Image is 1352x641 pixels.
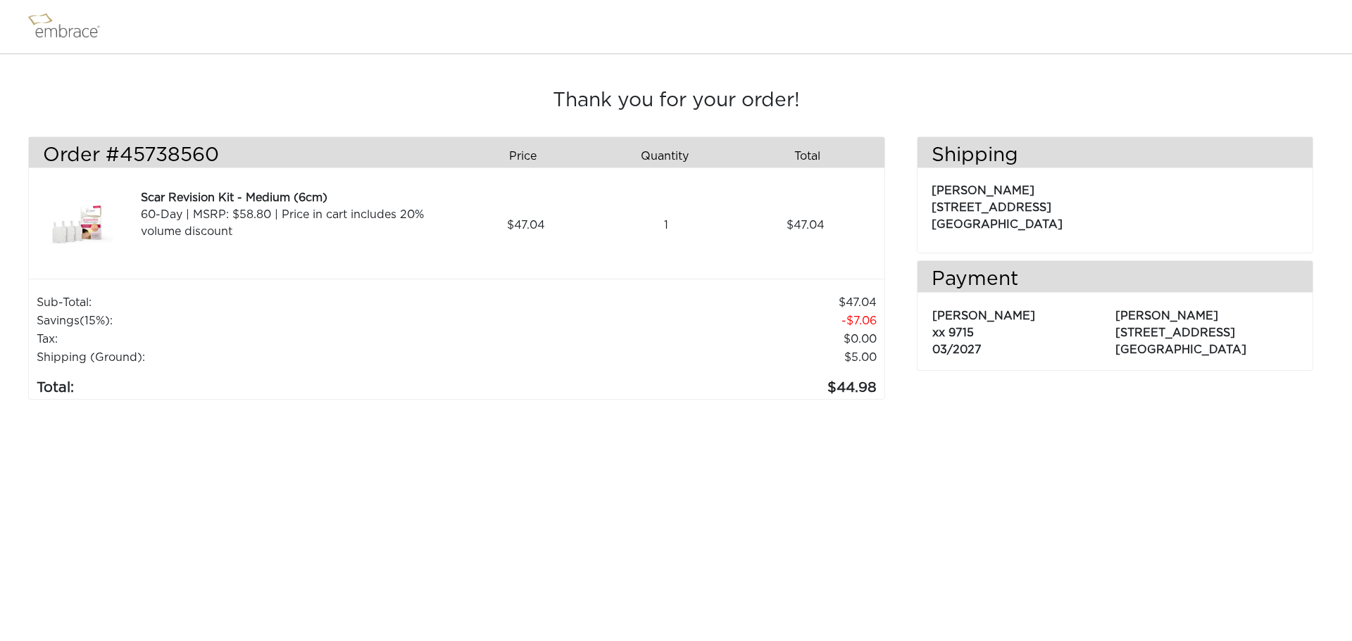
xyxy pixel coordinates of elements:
img: logo.png [25,9,116,44]
p: [PERSON_NAME] [STREET_ADDRESS] [GEOGRAPHIC_DATA] [1115,300,1298,358]
td: Sub-Total: [36,293,499,312]
span: (15%) [80,315,110,326]
img: 26525890-8dcd-11e7-bd72-02e45ca4b85b.jpeg [43,189,113,261]
h3: Payment [918,268,1313,292]
span: Quantity [641,148,689,165]
td: 0.00 [499,330,877,348]
td: 44.98 [499,367,877,399]
td: 7.06 [499,312,877,330]
div: Scar Revision Kit - Medium (6cm) [141,189,451,206]
div: 60-Day | MSRP: $58.80 | Price in cart includes 20% volume discount [141,206,451,240]
span: [PERSON_NAME] [932,310,1035,322]
div: Total [741,144,884,168]
div: Price [456,144,599,168]
h3: Shipping [918,144,1313,168]
h3: Order #45738560 [43,144,446,168]
td: Savings : [36,312,499,330]
span: 03/2027 [932,344,982,355]
td: Shipping (Ground): [36,348,499,367]
td: Tax: [36,330,499,348]
td: $5.00 [499,348,877,367]
td: Total: [36,367,499,399]
h3: Thank you for your order! [28,89,1324,113]
span: xx 9715 [932,327,974,338]
span: 47.04 [787,217,825,234]
td: 47.04 [499,293,877,312]
p: [PERSON_NAME] [STREET_ADDRESS] [GEOGRAPHIC_DATA] [932,175,1298,233]
span: 47.04 [507,217,545,234]
span: 1 [664,217,668,234]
